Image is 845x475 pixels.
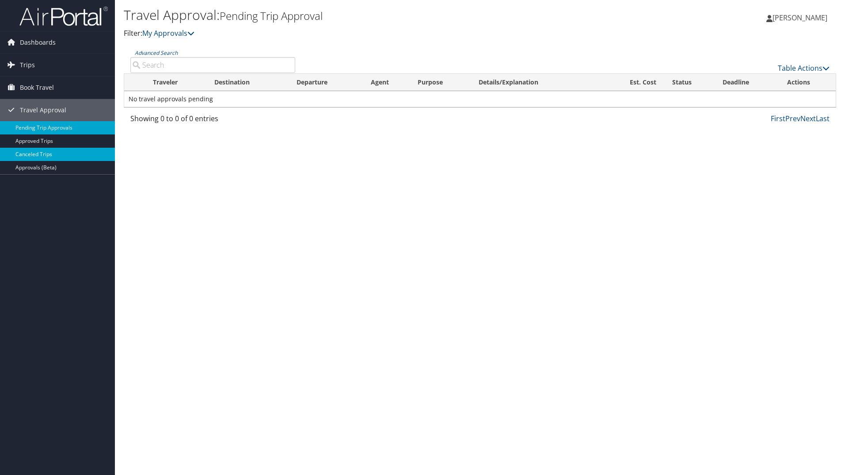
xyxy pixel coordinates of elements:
[778,63,830,73] a: Table Actions
[130,57,295,73] input: Advanced Search
[773,13,827,23] span: [PERSON_NAME]
[816,114,830,123] a: Last
[20,54,35,76] span: Trips
[130,113,295,128] div: Showing 0 to 0 of 0 entries
[206,74,289,91] th: Destination: activate to sort column ascending
[766,4,836,31] a: [PERSON_NAME]
[124,28,599,39] p: Filter:
[785,114,800,123] a: Prev
[363,74,410,91] th: Agent
[800,114,816,123] a: Next
[20,77,54,99] span: Book Travel
[715,74,780,91] th: Deadline: activate to sort column descending
[124,6,599,24] h1: Travel Approval:
[471,74,602,91] th: Details/Explanation
[289,74,363,91] th: Departure: activate to sort column ascending
[220,8,323,23] small: Pending Trip Approval
[664,74,714,91] th: Status: activate to sort column ascending
[142,28,194,38] a: My Approvals
[771,114,785,123] a: First
[602,74,665,91] th: Est. Cost: activate to sort column ascending
[19,6,108,27] img: airportal-logo.png
[124,91,836,107] td: No travel approvals pending
[20,31,56,54] span: Dashboards
[135,49,178,57] a: Advanced Search
[779,74,836,91] th: Actions
[410,74,471,91] th: Purpose
[145,74,206,91] th: Traveler: activate to sort column ascending
[20,99,66,121] span: Travel Approval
